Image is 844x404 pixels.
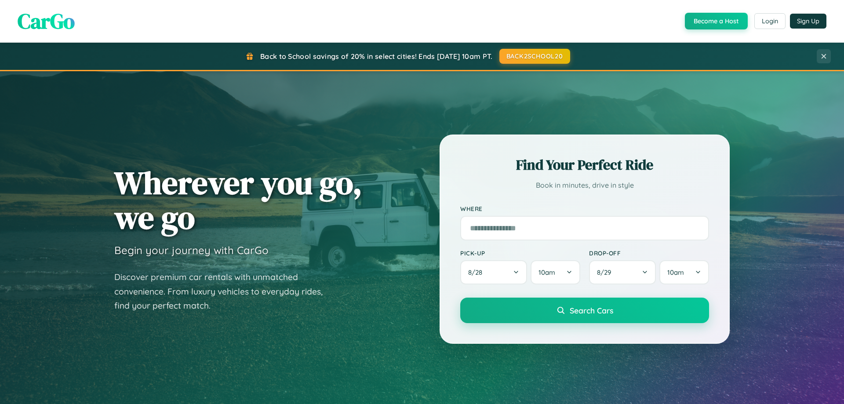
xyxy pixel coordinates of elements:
span: 8 / 29 [597,268,615,277]
h2: Find Your Perfect Ride [460,155,709,175]
span: CarGo [18,7,75,36]
span: 8 / 28 [468,268,487,277]
span: Back to School savings of 20% in select cities! Ends [DATE] 10am PT. [260,52,492,61]
span: Search Cars [570,306,613,315]
button: 8/29 [589,260,656,284]
span: 10am [667,268,684,277]
button: Become a Host [685,13,748,29]
button: 10am [659,260,709,284]
h3: Begin your journey with CarGo [114,244,269,257]
h1: Wherever you go, we go [114,165,362,235]
button: 8/28 [460,260,527,284]
label: Pick-up [460,249,580,257]
span: 10am [538,268,555,277]
p: Book in minutes, drive in style [460,179,709,192]
button: BACK2SCHOOL20 [499,49,570,64]
button: Sign Up [790,14,826,29]
button: Login [754,13,786,29]
p: Discover premium car rentals with unmatched convenience. From luxury vehicles to everyday rides, ... [114,270,334,313]
button: Search Cars [460,298,709,323]
label: Drop-off [589,249,709,257]
button: 10am [531,260,580,284]
label: Where [460,205,709,212]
